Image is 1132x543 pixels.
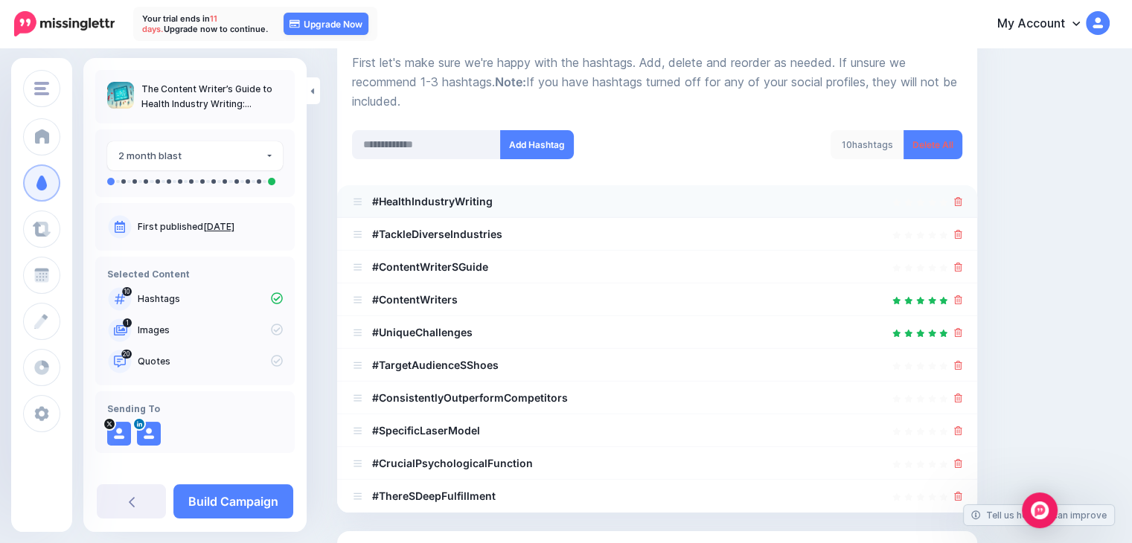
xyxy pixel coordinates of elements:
span: 1 [123,318,132,327]
p: First let's make sure we're happy with the hashtags. Add, delete and reorder as needed. If unsure... [352,54,962,112]
div: Select Hashtags [352,54,962,513]
a: My Account [982,6,1110,42]
b: #TargetAudienceSShoes [372,359,499,371]
p: Quotes [138,355,283,368]
a: Delete All [904,130,962,159]
h4: Sending To [107,403,283,414]
b: #ThereSDeepFulfillment [372,489,496,502]
p: Hashtags [138,292,283,306]
p: The Content Writer’s Guide to Health Industry Writing: Empathy Before Everything [141,82,283,112]
div: hashtags [831,130,904,159]
span: 10 [842,139,852,150]
img: user_default_image.png [137,422,161,446]
a: Upgrade Now [284,13,368,35]
b: #HealthIndustryWriting [372,195,493,208]
b: #UniqueChallenges [372,326,473,338]
h4: Selected Content [107,269,283,280]
b: #SpecificLaserModel [372,424,480,437]
div: Open Intercom Messenger [1022,492,1058,528]
b: #TackleDiverseIndustries [372,228,502,240]
span: 20 [121,350,132,359]
img: Missinglettr [14,11,115,36]
b: #CrucialPsychologicalFunction [372,457,533,469]
p: Images [138,324,283,337]
b: #ContentWriters [372,293,458,306]
img: user_default_image.png [107,422,131,446]
p: First published [138,220,283,234]
a: [DATE] [203,221,234,232]
img: menu.png [34,82,49,95]
p: Your trial ends in Upgrade now to continue. [142,13,269,34]
a: Tell us how we can improve [964,505,1114,525]
span: 11 days. [142,13,217,34]
img: b8208343a1075d032c3cf556110910f0_thumb.jpg [107,82,134,109]
b: #ConsistentlyOutperformCompetitors [372,391,568,404]
div: 2 month blast [118,147,265,164]
b: Note: [495,74,526,89]
button: Add Hashtag [500,130,574,159]
b: #ContentWriterSGuide [372,260,488,273]
button: 2 month blast [107,141,283,170]
span: 10 [122,287,132,296]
